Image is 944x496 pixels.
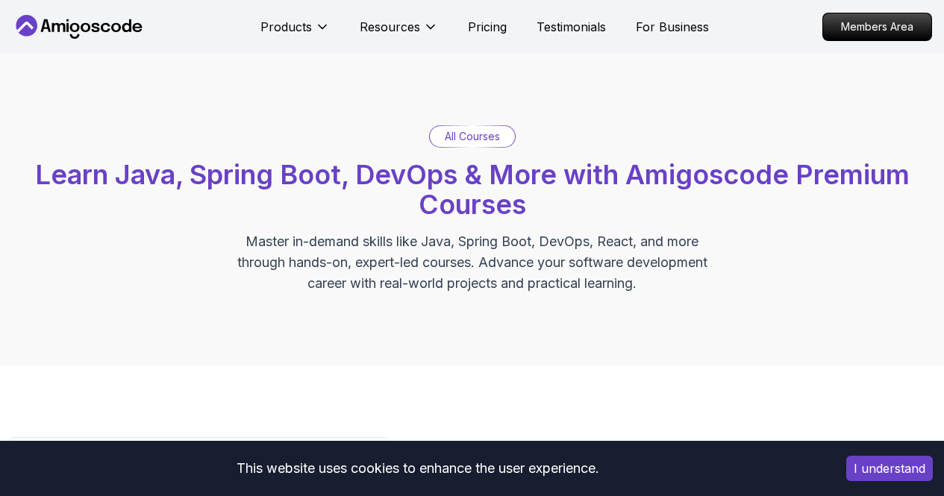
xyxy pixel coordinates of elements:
button: Accept cookies [846,456,933,481]
button: Products [260,18,330,48]
p: All Courses [445,129,500,144]
a: Testimonials [537,18,606,36]
button: Resources [360,18,438,48]
p: Members Area [823,13,931,40]
a: For Business [636,18,709,36]
p: Resources [360,18,420,36]
div: This website uses cookies to enhance the user experience. [11,452,824,485]
span: Learn Java, Spring Boot, DevOps & More with Amigoscode Premium Courses [35,158,910,221]
a: Members Area [822,13,932,41]
a: Pricing [468,18,507,36]
p: Master in-demand skills like Java, Spring Boot, DevOps, React, and more through hands-on, expert-... [222,231,723,294]
p: Products [260,18,312,36]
